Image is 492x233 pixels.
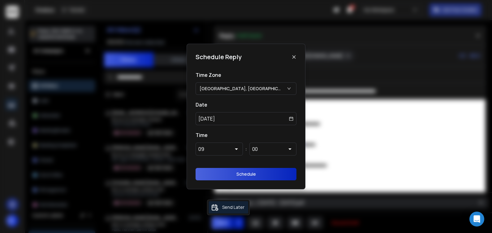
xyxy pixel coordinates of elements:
[196,53,242,61] h1: Schedule Reply
[469,212,484,226] div: Open Intercom Messenger
[245,145,247,153] span: :
[196,71,296,79] h1: Time Zone
[196,168,296,180] button: Schedule
[200,86,283,92] p: [GEOGRAPHIC_DATA], [GEOGRAPHIC_DATA] (UTC-11:00)
[252,145,258,153] div: 00
[196,101,296,108] h1: Date
[222,204,244,210] p: Send Later
[198,115,215,122] p: [DATE]
[196,131,296,139] h1: Time
[196,112,296,125] button: [DATE]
